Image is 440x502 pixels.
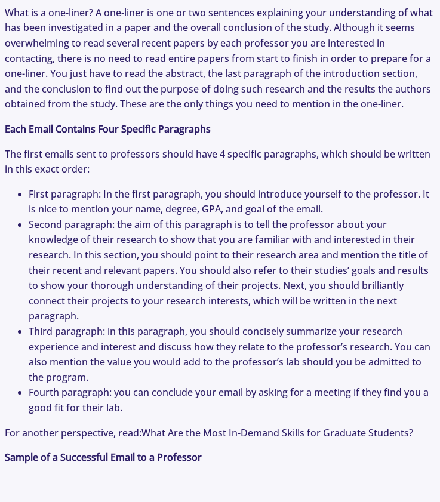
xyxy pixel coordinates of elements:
[5,451,202,464] strong: Sample of a Successful Email to a Professor
[5,5,435,112] p: What is a one-liner? A one-liner is one or two sentences explaining your understanding of what ha...
[29,187,435,217] li: First paragraph: In the first paragraph, you should introduce yourself to the professor. It is ni...
[29,217,435,324] li: Second paragraph: the aim of this paragraph is to tell the professor about your knowledge of thei...
[5,147,435,177] p: The first emails sent to professors should have 4 specific paragraphs, which should be written in...
[5,426,435,441] p: For another perspective, read:
[29,385,435,415] li: Fourth paragraph: you can conclude your email by asking for a meeting if they find you a good fit...
[29,324,435,385] li: Third paragraph: in this paragraph, you should concisely summarize your research experience and i...
[5,122,211,135] strong: Each Email Contains Four Specific Paragraphs
[141,426,413,439] a: What Are the Most In-Demand Skills for Graduate Students?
